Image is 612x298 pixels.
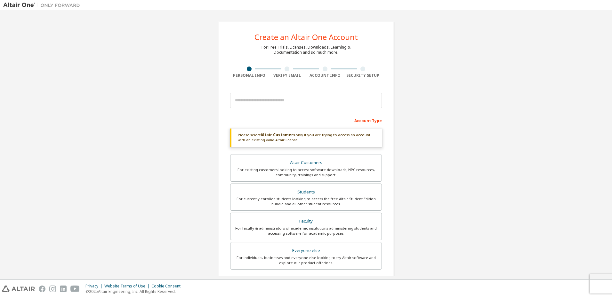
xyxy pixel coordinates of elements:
[39,286,45,292] img: facebook.svg
[104,284,151,289] div: Website Terms of Use
[234,226,378,236] div: For faculty & administrators of academic institutions administering students and accessing softwa...
[234,167,378,177] div: For existing customers looking to access software downloads, HPC resources, community, trainings ...
[234,196,378,207] div: For currently enrolled students looking to access the free Altair Student Edition bundle and all ...
[254,33,358,41] div: Create an Altair One Account
[262,45,350,55] div: For Free Trials, Licenses, Downloads, Learning & Documentation and so much more.
[3,2,83,8] img: Altair One
[2,286,35,292] img: altair_logo.svg
[151,284,184,289] div: Cookie Consent
[268,73,306,78] div: Verify Email
[261,132,295,137] b: Altair Customers
[85,289,184,294] p: © 2025 Altair Engineering, Inc. All Rights Reserved.
[230,73,268,78] div: Personal Info
[60,286,67,292] img: linkedin.svg
[234,217,378,226] div: Faculty
[230,115,382,125] div: Account Type
[234,188,378,197] div: Students
[344,73,382,78] div: Security Setup
[70,286,80,292] img: youtube.svg
[49,286,56,292] img: instagram.svg
[234,255,378,265] div: For individuals, businesses and everyone else looking to try Altair software and explore our prod...
[230,129,382,147] div: Please select only if you are trying to access an account with an existing valid Altair license.
[234,158,378,167] div: Altair Customers
[306,73,344,78] div: Account Info
[234,246,378,255] div: Everyone else
[85,284,104,289] div: Privacy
